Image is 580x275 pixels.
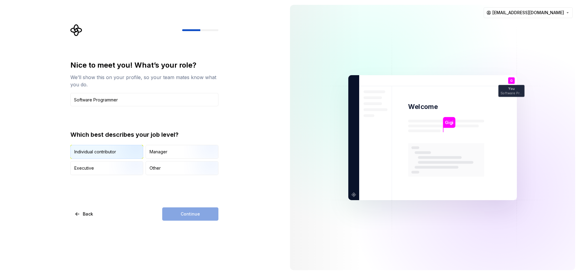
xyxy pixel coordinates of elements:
p: Software Programmer [501,91,522,95]
div: We’ll show this on your profile, so your team mates know what you do. [70,74,218,88]
div: Individual contributor [74,149,116,155]
button: Back [70,207,98,221]
div: Manager [150,149,167,155]
span: [EMAIL_ADDRESS][DOMAIN_NAME] [492,10,564,16]
p: Gigi [445,119,453,126]
div: Nice to meet you! What’s your role? [70,60,218,70]
svg: Supernova Logo [70,24,82,36]
div: Which best describes your job level? [70,130,218,139]
p: G [510,79,513,82]
div: Other [150,165,161,171]
span: Back [83,211,93,217]
div: Executive [74,165,94,171]
p: You [508,87,514,90]
p: Welcome [408,102,438,111]
button: [EMAIL_ADDRESS][DOMAIN_NAME] [484,7,573,18]
input: Job title [70,93,218,106]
